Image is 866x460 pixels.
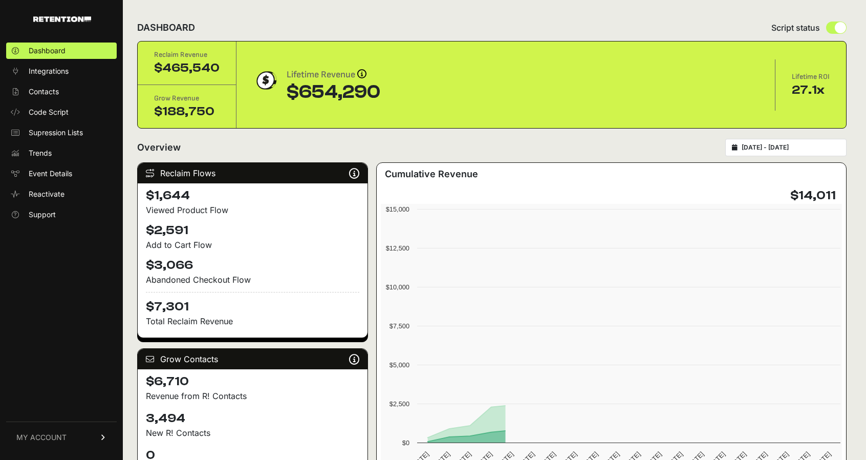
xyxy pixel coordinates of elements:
p: Revenue from R! Contacts [146,390,359,402]
div: Add to Cart Flow [146,239,359,251]
span: Code Script [29,107,69,117]
a: Event Details [6,165,117,182]
h4: $3,066 [146,257,359,274]
span: Support [29,210,56,220]
p: Total Reclaim Revenue [146,315,359,327]
div: $654,290 [287,82,380,102]
img: Retention.com [33,16,91,22]
a: Dashboard [6,43,117,59]
div: $188,750 [154,103,220,120]
a: Trends [6,145,117,161]
span: Event Details [29,169,72,179]
div: Lifetime Revenue [287,68,380,82]
h4: $1,644 [146,187,359,204]
div: Abandoned Checkout Flow [146,274,359,286]
h2: DASHBOARD [137,20,195,35]
p: New R! Contacts [146,427,359,439]
span: Dashboard [29,46,66,56]
div: Lifetime ROI [792,72,830,82]
h3: Cumulative Revenue [385,167,478,181]
a: MY ACCOUNT [6,422,117,453]
a: Supression Lists [6,124,117,141]
div: Reclaim Revenue [154,50,220,60]
text: $2,500 [389,400,409,408]
span: Reactivate [29,189,64,199]
text: $0 [402,439,409,447]
a: Reactivate [6,186,117,202]
div: 27.1x [792,82,830,98]
span: Integrations [29,66,69,76]
span: Contacts [29,87,59,97]
h4: $2,591 [146,222,359,239]
span: MY ACCOUNT [16,432,67,443]
a: Integrations [6,63,117,79]
a: Contacts [6,83,117,100]
div: Reclaim Flows [138,163,367,183]
span: Script status [771,22,820,34]
text: $15,000 [386,205,409,213]
div: $465,540 [154,60,220,76]
div: Grow Contacts [138,349,367,369]
a: Support [6,206,117,223]
span: Supression Lists [29,128,83,138]
text: $10,000 [386,283,409,291]
div: Viewed Product Flow [146,204,359,216]
h4: $6,710 [146,373,359,390]
text: $5,000 [389,361,409,369]
img: dollar-coin-05c43ed7efb7bc0c12610022525b4bbbb207c7efeef5aecc26f025e68dcafac9.png [253,68,278,93]
a: Code Script [6,104,117,120]
div: Grow Revenue [154,93,220,103]
text: $7,500 [389,322,409,330]
text: $12,500 [386,244,409,252]
h2: Overview [137,140,181,155]
h4: $14,011 [790,187,836,204]
span: Trends [29,148,52,158]
h4: 3,494 [146,410,359,427]
h4: $7,301 [146,292,359,315]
